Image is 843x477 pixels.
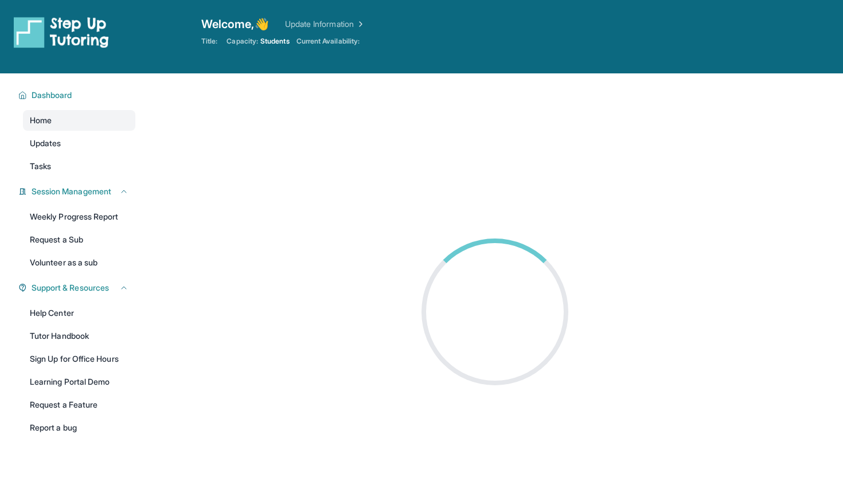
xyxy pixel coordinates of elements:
[32,282,109,294] span: Support & Resources
[227,37,258,46] span: Capacity:
[30,161,51,172] span: Tasks
[14,16,109,48] img: logo
[260,37,290,46] span: Students
[32,186,111,197] span: Session Management
[285,18,365,30] a: Update Information
[23,372,135,392] a: Learning Portal Demo
[23,206,135,227] a: Weekly Progress Report
[23,349,135,369] a: Sign Up for Office Hours
[23,303,135,323] a: Help Center
[296,37,360,46] span: Current Availability:
[23,394,135,415] a: Request a Feature
[23,417,135,438] a: Report a bug
[201,16,269,32] span: Welcome, 👋
[32,89,72,101] span: Dashboard
[23,110,135,131] a: Home
[23,156,135,177] a: Tasks
[201,37,217,46] span: Title:
[30,138,61,149] span: Updates
[354,18,365,30] img: Chevron Right
[23,326,135,346] a: Tutor Handbook
[23,229,135,250] a: Request a Sub
[30,115,52,126] span: Home
[27,186,128,197] button: Session Management
[23,133,135,154] a: Updates
[27,89,128,101] button: Dashboard
[23,252,135,273] a: Volunteer as a sub
[27,282,128,294] button: Support & Resources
